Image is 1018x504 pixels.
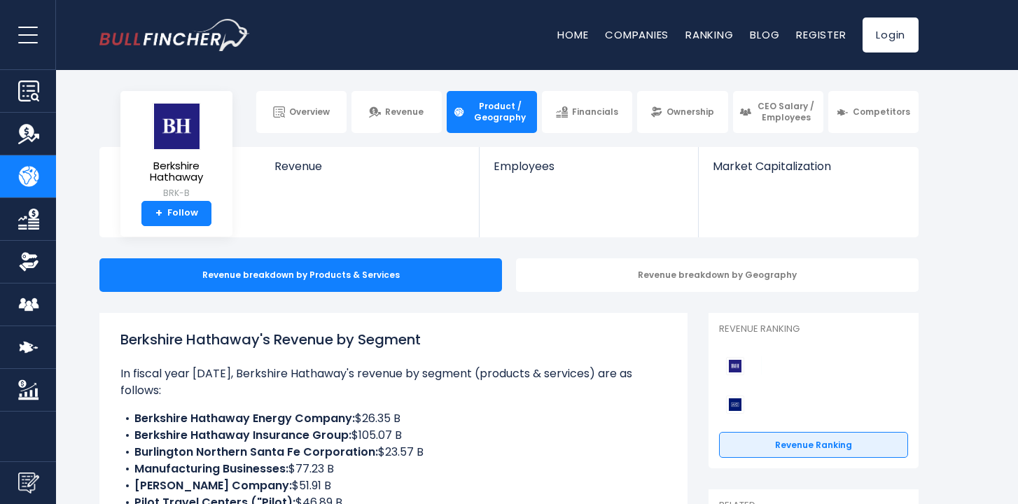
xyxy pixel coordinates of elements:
a: Overview [256,91,347,133]
h1: Berkshire Hathaway's Revenue by Segment [120,329,667,350]
a: Financials [542,91,632,133]
p: Revenue Ranking [719,323,908,335]
span: Ownership [667,106,714,118]
a: Market Capitalization [699,147,917,197]
a: Home [557,27,588,42]
b: [PERSON_NAME] Company: [134,477,292,493]
span: Overview [289,106,330,118]
span: Competitors [853,106,910,118]
a: Revenue [351,91,442,133]
a: +Follow [141,201,211,226]
a: Ownership [637,91,727,133]
b: Burlington Northern Santa Fe Corporation: [134,444,378,460]
span: Product / Geography [469,101,531,122]
a: Employees [480,147,697,197]
img: Ownership [18,251,39,272]
small: BRK-B [132,187,221,199]
b: Manufacturing Businesses: [134,461,288,477]
span: CEO Salary / Employees [755,101,817,122]
a: Login [863,17,919,52]
img: Berkshire Hathaway competitors logo [726,357,744,375]
a: Go to homepage [99,19,250,51]
span: Employees [494,160,683,173]
a: Revenue [260,147,480,197]
strong: + [155,207,162,220]
li: $77.23 B [120,461,667,477]
a: Register [796,27,846,42]
img: bullfincher logo [99,19,250,51]
a: Ranking [685,27,733,42]
span: Revenue [385,106,424,118]
li: $23.57 B [120,444,667,461]
div: Revenue breakdown by Geography [516,258,919,292]
span: Revenue [274,160,466,173]
b: Berkshire Hathaway Insurance Group: [134,427,351,443]
a: Revenue Ranking [719,432,908,458]
li: $105.07 B [120,427,667,444]
a: Product / Geography [447,91,537,133]
li: $26.35 B [120,410,667,427]
img: American International Group competitors logo [726,395,744,414]
b: Berkshire Hathaway Energy Company: [134,410,355,426]
li: $51.91 B [120,477,667,494]
span: Financials [572,106,618,118]
p: In fiscal year [DATE], Berkshire Hathaway's revenue by segment (products & services) are as follows: [120,365,667,399]
a: Blog [750,27,779,42]
span: Market Capitalization [713,160,903,173]
a: Berkshire Hathaway BRK-B [131,102,222,201]
a: CEO Salary / Employees [733,91,823,133]
a: Companies [605,27,669,42]
a: Competitors [828,91,919,133]
span: Berkshire Hathaway [132,160,221,183]
div: Revenue breakdown by Products & Services [99,258,502,292]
